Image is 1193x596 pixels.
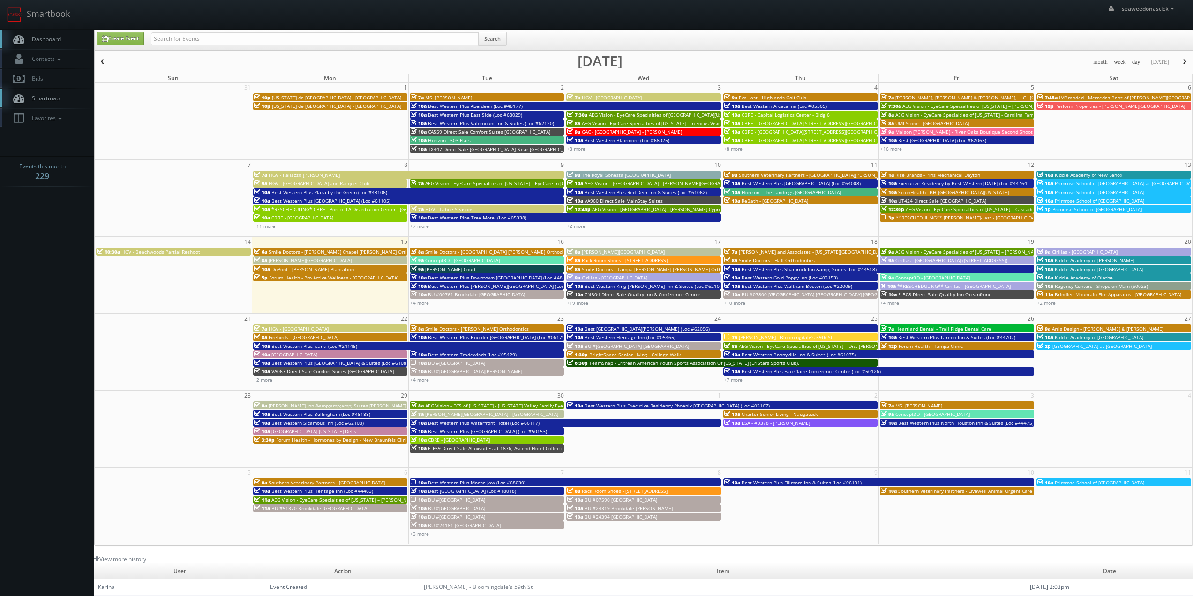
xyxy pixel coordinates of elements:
[898,197,986,204] span: UT424 Direct Sale [GEOGRAPHIC_DATA]
[585,334,675,340] span: Best Western Heritage Inn (Loc #05465)
[895,120,969,127] span: UMI Stone - [GEOGRAPHIC_DATA]
[567,291,583,298] span: 10a
[742,112,830,118] span: CBRE - Capital Logistics Center - Bldg 6
[724,274,740,281] span: 10a
[1037,189,1053,196] span: 10a
[271,197,390,204] span: Best Western Plus [GEOGRAPHIC_DATA] (Loc #61105)
[411,128,427,135] span: 10a
[881,291,897,298] span: 10a
[254,189,270,196] span: 10a
[425,266,476,272] span: [PERSON_NAME] Court
[254,420,270,426] span: 10a
[411,368,427,375] span: 10a
[1055,103,1185,109] span: Perform Properties - [PERSON_NAME][GEOGRAPHIC_DATA]
[428,103,523,109] span: Best Western Plus Aberdeen (Loc #48177)
[897,283,1011,289] span: **RESCHEDULING** Cirillas - [GEOGRAPHIC_DATA]
[121,249,200,255] span: HGV - Beachwoods Partial Reshoot
[1037,274,1053,281] span: 10a
[276,437,409,443] span: Forum Health - Hormones by Design - New Braunfels Clinic
[1037,325,1050,332] span: 9a
[724,368,740,375] span: 10a
[881,214,894,221] span: 3p
[411,325,424,332] span: 8a
[254,479,267,486] span: 8a
[898,137,986,143] span: Best [GEOGRAPHIC_DATA] (Loc #62063)
[881,257,894,264] span: 9a
[27,114,64,122] span: Favorites
[742,283,852,289] span: Best Western Plus Waltham Boston (Loc #22009)
[411,257,424,264] span: 9a
[411,428,427,435] span: 10a
[582,249,665,255] span: [PERSON_NAME][GEOGRAPHIC_DATA]
[724,189,740,196] span: 10a
[724,283,740,289] span: 10a
[272,94,401,101] span: [US_STATE] de [GEOGRAPHIC_DATA] - [GEOGRAPHIC_DATA]
[271,189,387,196] span: Best Western Plus Plaza by the Green (Loc #48106)
[742,137,892,143] span: CBRE - [GEOGRAPHIC_DATA][STREET_ADDRESS][GEOGRAPHIC_DATA]
[1037,257,1053,264] span: 10a
[898,180,1028,187] span: Executive Residency by Best Western [DATE] (Loc #44764)
[411,266,424,272] span: 9a
[724,257,737,264] span: 8a
[724,291,740,298] span: 10a
[411,479,427,486] span: 10a
[895,411,970,417] span: Concept3D - [GEOGRAPHIC_DATA]
[1090,56,1111,68] button: month
[742,266,877,272] span: Best Western Plus Shamrock Inn &amp; Suites (Loc #44518)
[567,283,583,289] span: 10a
[895,274,970,281] span: Concept3D - [GEOGRAPHIC_DATA]
[1037,172,1053,178] span: 10a
[411,120,427,127] span: 10a
[585,343,689,349] span: BU #[GEOGRAPHIC_DATA] [GEOGRAPHIC_DATA]
[1122,5,1177,13] span: seaweedonastick
[906,206,1071,212] span: AEG Vision - EyeCare Specialties of [US_STATE] – Cascade Family Eye Care
[585,325,710,332] span: Best [GEOGRAPHIC_DATA][PERSON_NAME] (Loc #62096)
[271,411,370,417] span: Best Western Plus Bellingham (Loc #48188)
[411,94,424,101] span: 7a
[410,223,429,229] a: +7 more
[411,437,427,443] span: 10a
[739,257,815,264] span: Smile Doctors - Hall Orthodontics
[1037,206,1051,212] span: 1p
[895,172,980,178] span: Rise Brands - Pins Mechanical Dayton
[881,180,897,187] span: 10a
[254,172,267,178] span: 7a
[567,249,580,255] span: 8a
[739,94,806,101] span: Eva-Last - Highlands Golf Club
[724,145,743,152] a: +8 more
[271,368,394,375] span: VA067 Direct Sale Comfort Suites [GEOGRAPHIC_DATA]
[1110,56,1129,68] button: week
[567,197,583,204] span: 10a
[411,291,427,298] span: 10a
[269,334,338,340] span: Firebirds - [GEOGRAPHIC_DATA]
[881,283,896,289] span: 10a
[898,334,1015,340] span: Best Western Plus Laredo Inn & Suites (Loc #44702)
[269,257,352,264] span: [PERSON_NAME][GEOGRAPHIC_DATA]
[567,343,583,349] span: 10a
[898,189,1009,196] span: ScionHealth - KH [GEOGRAPHIC_DATA][US_STATE]
[97,32,144,45] a: Create Event
[1052,325,1163,332] span: Arris Design - [PERSON_NAME] & [PERSON_NAME]
[1037,197,1053,204] span: 10a
[582,120,740,127] span: AEG Vision - EyeCare Specialties of [US_STATE] - In Focus Vision Center
[411,283,427,289] span: 10a
[271,206,450,212] span: *RESCHEDULING* CBRE - Port of LA Distribution Center - [GEOGRAPHIC_DATA] 1
[881,402,894,409] span: 7a
[739,249,886,255] span: [PERSON_NAME] and Associates - [US_STATE][GEOGRAPHIC_DATA]
[567,274,580,281] span: 9a
[254,94,270,101] span: 10p
[271,266,354,272] span: DuPont - [PERSON_NAME] Plantation
[254,428,270,435] span: 10a
[567,172,580,178] span: 9a
[881,274,894,281] span: 9a
[589,360,799,366] span: TeamSnap - Eritrean American Youth Sports Association Of [US_STATE] (EriStars Sports Club).
[881,189,897,196] span: 10a
[724,94,737,101] span: 9a
[1052,249,1118,255] span: Cirillas - [GEOGRAPHIC_DATA]
[724,172,737,178] span: 9a
[428,428,547,435] span: Best Western Plus [GEOGRAPHIC_DATA] (Loc #50153)
[269,479,385,486] span: Southern Veterinary Partners - [GEOGRAPHIC_DATA]
[1037,103,1054,109] span: 12p
[724,103,740,109] span: 10a
[411,146,427,152] span: 10a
